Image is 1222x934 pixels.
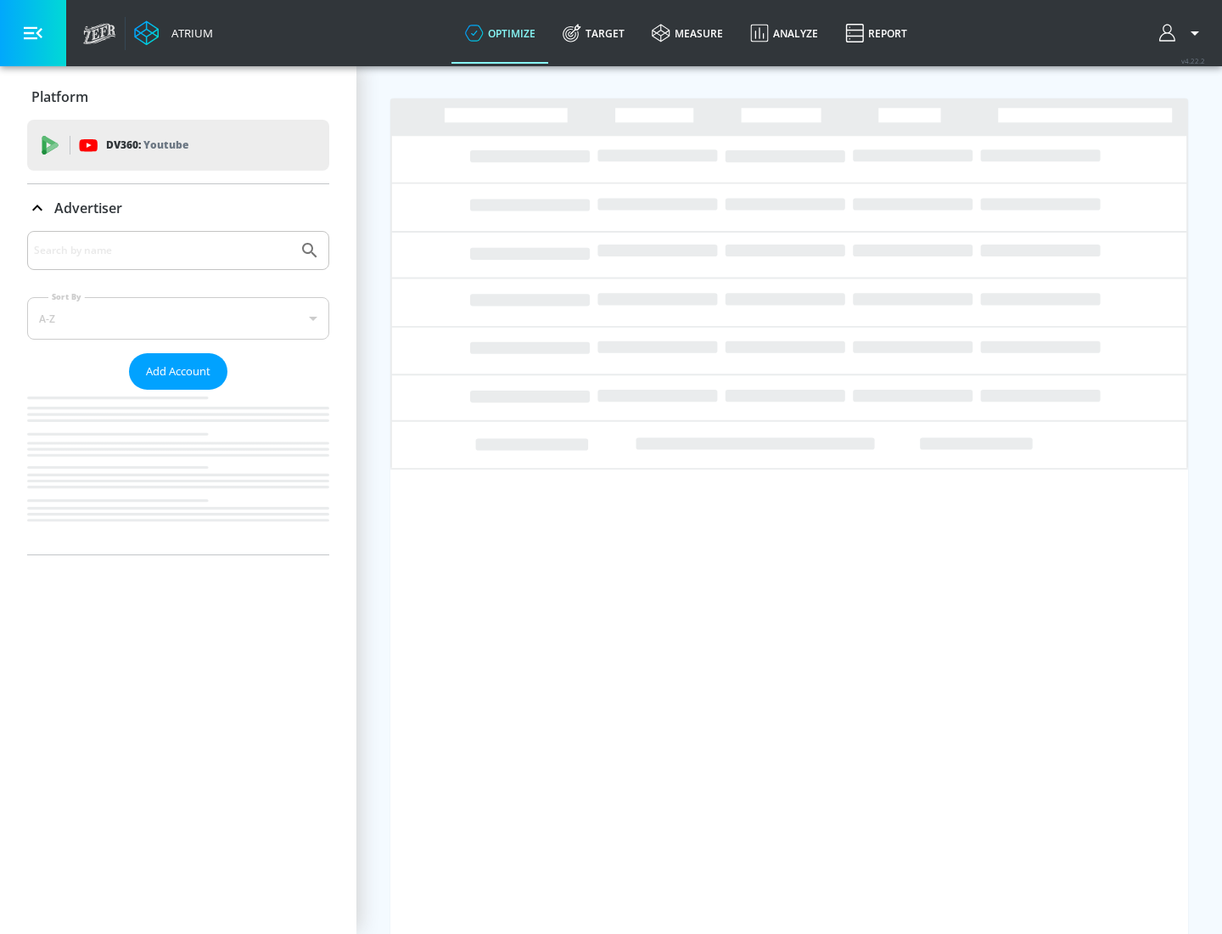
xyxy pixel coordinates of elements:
a: Analyze [737,3,832,64]
span: v 4.22.2 [1181,56,1205,65]
a: Target [549,3,638,64]
span: Add Account [146,362,210,381]
nav: list of Advertiser [27,390,329,554]
div: A-Z [27,297,329,340]
div: Platform [27,73,329,121]
div: DV360: Youtube [27,120,329,171]
a: Atrium [134,20,213,46]
button: Add Account [129,353,227,390]
a: measure [638,3,737,64]
div: Atrium [165,25,213,41]
p: Platform [31,87,88,106]
p: Youtube [143,136,188,154]
input: Search by name [34,239,291,262]
p: DV360: [106,136,188,155]
div: Advertiser [27,184,329,232]
a: optimize [451,3,549,64]
label: Sort By [48,291,85,302]
a: Report [832,3,921,64]
p: Advertiser [54,199,122,217]
div: Advertiser [27,231,329,554]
